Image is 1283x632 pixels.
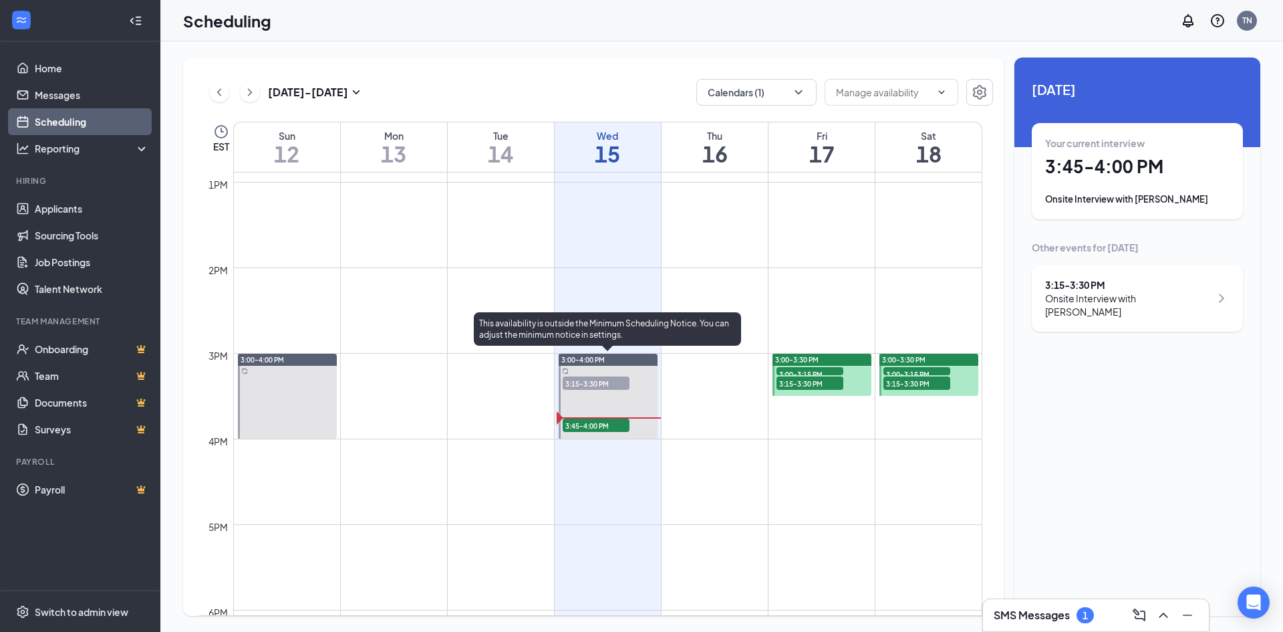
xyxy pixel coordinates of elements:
svg: QuestionInfo [1209,13,1226,29]
a: October 14, 2025 [448,122,554,172]
div: 1 [1083,610,1088,621]
h3: SMS Messages [994,608,1070,623]
a: PayrollCrown [35,476,149,503]
span: 3:45-4:00 PM [563,419,629,432]
span: 3:00-3:30 PM [882,355,925,364]
svg: Sync [241,368,248,375]
div: Open Intercom Messenger [1238,587,1270,619]
a: October 12, 2025 [234,122,340,172]
a: TeamCrown [35,362,149,389]
h1: 12 [234,142,340,165]
button: Settings [966,79,993,106]
svg: ChevronDown [792,86,805,99]
h1: 3:45 - 4:00 PM [1045,155,1230,178]
span: [DATE] [1032,79,1243,100]
div: TN [1242,15,1252,26]
a: DocumentsCrown [35,389,149,416]
div: Fri [768,129,875,142]
svg: ChevronDown [936,87,947,98]
a: SurveysCrown [35,416,149,443]
div: 1pm [206,177,231,192]
svg: Collapse [129,14,142,27]
div: Sun [234,129,340,142]
svg: WorkstreamLogo [15,13,28,27]
h1: 17 [768,142,875,165]
svg: Settings [972,84,988,100]
div: 3:15 - 3:30 PM [1045,278,1210,292]
a: Job Postings [35,249,149,276]
h1: 13 [341,142,447,165]
button: ComposeMessage [1129,605,1150,626]
svg: Analysis [16,142,29,155]
h1: 16 [662,142,768,165]
a: October 13, 2025 [341,122,447,172]
button: Minimize [1177,605,1198,626]
input: Manage availability [836,85,931,100]
div: Team Management [16,316,146,327]
svg: ChevronRight [243,84,257,100]
svg: ChevronRight [1214,290,1230,306]
div: 2pm [206,263,231,278]
a: Home [35,55,149,82]
button: ChevronLeft [209,82,229,102]
div: 3pm [206,348,231,363]
a: Sourcing Tools [35,222,149,249]
svg: Settings [16,605,29,619]
a: Messages [35,82,149,108]
span: 3:00-4:00 PM [241,355,284,364]
div: Tue [448,129,554,142]
h1: Scheduling [183,9,271,32]
svg: Minimize [1179,607,1195,623]
div: Thu [662,129,768,142]
div: Wed [555,129,661,142]
svg: ChevronLeft [212,84,226,100]
a: October 17, 2025 [768,122,875,172]
div: 6pm [206,605,231,620]
button: ChevronRight [240,82,260,102]
span: 3:15-3:30 PM [883,377,950,390]
svg: Sync [562,368,569,375]
a: OnboardingCrown [35,336,149,362]
span: EST [213,140,229,153]
div: 5pm [206,520,231,534]
button: Calendars (1)ChevronDown [696,79,817,106]
span: 3:15-3:30 PM [776,377,843,390]
a: October 15, 2025 [555,122,661,172]
div: Other events for [DATE] [1032,241,1243,254]
svg: ChevronUp [1155,607,1171,623]
h3: [DATE] - [DATE] [268,85,348,100]
span: 3:15-3:30 PM [563,377,629,390]
svg: Notifications [1180,13,1196,29]
span: 3:00-4:00 PM [561,355,605,364]
a: Scheduling [35,108,149,135]
svg: Clock [213,124,229,140]
div: Payroll [16,456,146,467]
div: Switch to admin view [35,605,128,619]
h1: 14 [448,142,554,165]
a: October 18, 2025 [875,122,982,172]
span: 3:00-3:15 PM [776,367,843,381]
div: Sat [875,129,982,142]
a: October 16, 2025 [662,122,768,172]
a: Applicants [35,195,149,222]
div: Onsite Interview with [PERSON_NAME] [1045,193,1230,206]
div: This availability is outside the Minimum Scheduling Notice. You can adjust the minimum notice in ... [474,312,741,346]
div: 4pm [206,434,231,449]
div: Reporting [35,142,150,155]
span: 3:00-3:15 PM [883,367,950,381]
a: Talent Network [35,276,149,302]
div: Hiring [16,175,146,187]
svg: ComposeMessage [1131,607,1147,623]
svg: SmallChevronDown [348,84,364,100]
span: 3:00-3:30 PM [775,355,819,364]
button: ChevronUp [1153,605,1174,626]
div: Onsite Interview with [PERSON_NAME] [1045,292,1210,318]
div: Mon [341,129,447,142]
h1: 15 [555,142,661,165]
h1: 18 [875,142,982,165]
div: Your current interview [1045,136,1230,150]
